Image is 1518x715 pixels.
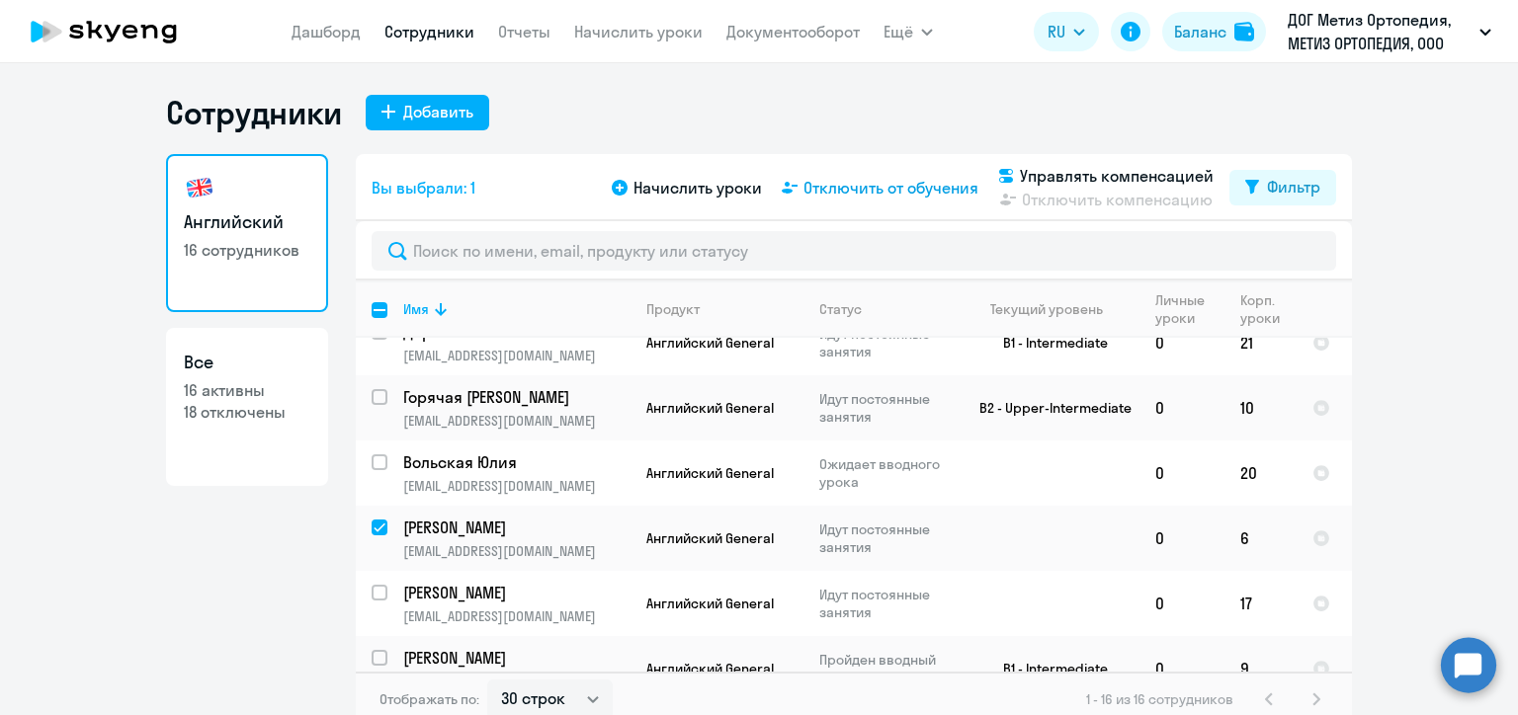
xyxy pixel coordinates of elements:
[1278,8,1501,55] button: ДОГ Метиз Ортопедия, МЕТИЗ ОРТОПЕДИЯ, ООО
[292,22,361,41] a: Дашборд
[819,300,955,318] div: Статус
[1224,571,1297,636] td: 17
[1224,636,1297,701] td: 9
[1139,506,1224,571] td: 0
[184,401,310,423] p: 18 отключены
[403,582,627,603] p: [PERSON_NAME]
[1139,636,1224,701] td: 0
[403,647,630,669] a: [PERSON_NAME]
[574,22,703,41] a: Начислить уроки
[884,12,933,51] button: Ещё
[184,379,310,401] p: 16 активны
[1224,375,1297,440] td: 10
[819,325,955,360] p: Идут постоянные занятия
[803,176,978,199] span: Отключить от обучения
[819,455,955,491] p: Ожидает вводного урока
[646,660,774,677] span: Английский General
[379,690,479,708] span: Отображать по:
[372,176,475,199] span: Вы выбрали: 1
[819,520,955,556] p: Идут постоянные занятия
[1224,440,1297,506] td: 20
[819,390,955,426] p: Идут постоянные занятия
[166,154,328,312] a: Английский16 сотрудников
[1139,310,1224,375] td: 0
[633,176,762,199] span: Начислить уроки
[1288,8,1472,55] p: ДОГ Метиз Ортопедия, МЕТИЗ ОРТОПЕДИЯ, ООО
[646,334,774,352] span: Английский General
[646,300,802,318] div: Продукт
[1224,310,1297,375] td: 21
[184,350,310,375] h3: Все
[1229,170,1336,205] button: Фильтр
[403,607,630,625] p: [EMAIL_ADDRESS][DOMAIN_NAME]
[1020,164,1214,188] span: Управлять компенсацией
[372,231,1336,271] input: Поиск по имени, email, продукту или статусу
[646,464,774,482] span: Английский General
[403,300,429,318] div: Имя
[403,542,630,560] p: [EMAIL_ADDRESS][DOMAIN_NAME]
[184,209,310,235] h3: Английский
[403,300,630,318] div: Имя
[646,399,774,417] span: Английский General
[166,93,342,132] h1: Сотрудники
[403,477,630,495] p: [EMAIL_ADDRESS][DOMAIN_NAME]
[403,100,473,123] div: Добавить
[971,300,1138,318] div: Текущий уровень
[1155,291,1223,327] div: Личные уроки
[1086,690,1233,708] span: 1 - 16 из 16 сотрудников
[726,22,860,41] a: Документооборот
[1139,440,1224,506] td: 0
[403,347,630,364] p: [EMAIL_ADDRESS][DOMAIN_NAME]
[366,95,489,130] button: Добавить
[403,451,630,473] a: Вольская Юлия
[1155,291,1211,327] div: Личные уроки
[819,586,955,621] p: Идут постоянные занятия
[403,647,627,669] p: [PERSON_NAME]
[1139,571,1224,636] td: 0
[403,386,627,408] p: Горячая [PERSON_NAME]
[956,636,1139,701] td: B1 - Intermediate
[646,595,774,612] span: Английский General
[1224,506,1297,571] td: 6
[403,412,630,430] p: [EMAIL_ADDRESS][DOMAIN_NAME]
[956,375,1139,440] td: B2 - Upper-Intermediate
[1267,175,1320,199] div: Фильтр
[184,239,310,261] p: 16 сотрудников
[1139,375,1224,440] td: 0
[646,300,700,318] div: Продукт
[1240,291,1283,327] div: Корп. уроки
[403,451,627,473] p: Вольская Юлия
[1174,20,1226,43] div: Баланс
[884,20,913,43] span: Ещё
[819,300,862,318] div: Статус
[498,22,550,41] a: Отчеты
[990,300,1103,318] div: Текущий уровень
[1234,22,1254,41] img: balance
[819,651,955,686] p: Пройден вводный урок
[956,310,1139,375] td: B1 - Intermediate
[403,386,630,408] a: Горячая [PERSON_NAME]
[1034,12,1099,51] button: RU
[403,516,627,538] p: [PERSON_NAME]
[1162,12,1266,51] button: Балансbalance
[403,582,630,603] a: [PERSON_NAME]
[403,516,630,538] a: [PERSON_NAME]
[384,22,474,41] a: Сотрудники
[646,529,774,547] span: Английский General
[166,328,328,486] a: Все16 активны18 отключены
[184,172,215,203] img: english
[1240,291,1296,327] div: Корп. уроки
[1048,20,1065,43] span: RU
